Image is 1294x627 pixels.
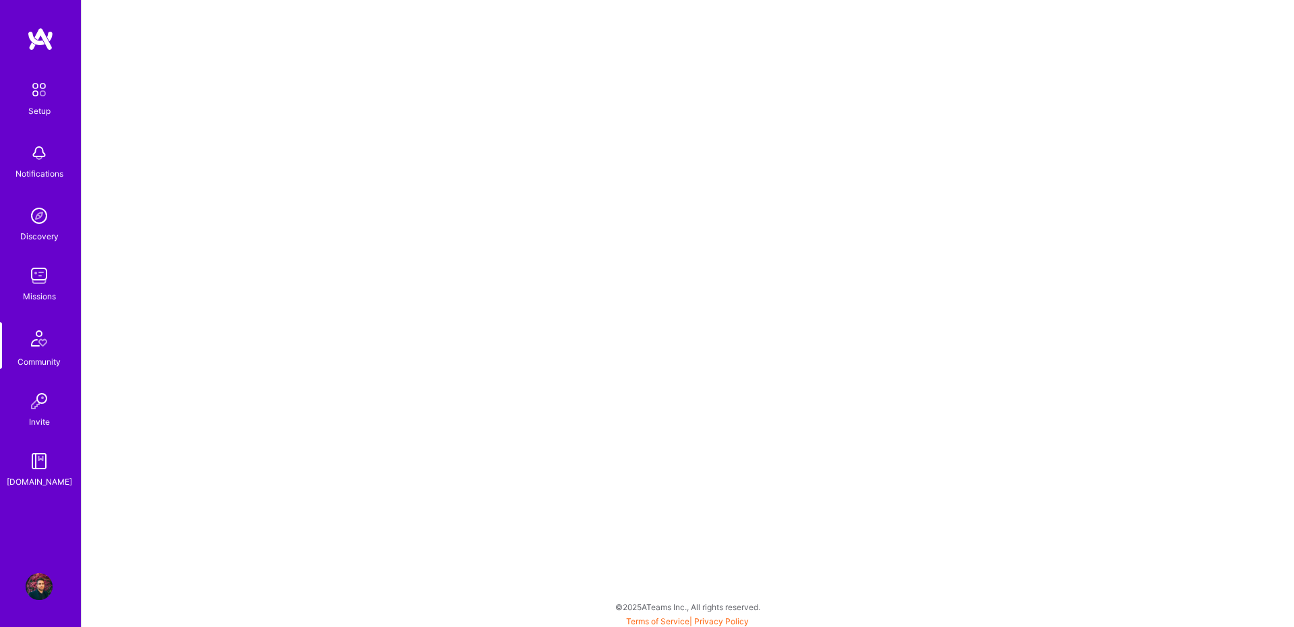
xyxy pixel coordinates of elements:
img: discovery [26,202,53,229]
div: Missions [23,289,56,303]
a: Privacy Policy [694,616,749,626]
img: guide book [26,448,53,475]
div: [DOMAIN_NAME] [7,475,72,489]
div: Community [18,355,61,369]
div: Notifications [16,167,63,181]
img: setup [25,76,53,104]
span: | [626,616,749,626]
a: Terms of Service [626,616,689,626]
img: Community [23,322,55,355]
img: User Avatar [26,573,53,600]
div: Setup [28,104,51,118]
div: Discovery [20,229,59,243]
div: Invite [29,415,50,429]
img: Invite [26,388,53,415]
a: User Avatar [22,573,56,600]
img: bell [26,140,53,167]
img: logo [27,27,54,51]
div: © 2025 ATeams Inc., All rights reserved. [81,590,1294,624]
img: teamwork [26,262,53,289]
